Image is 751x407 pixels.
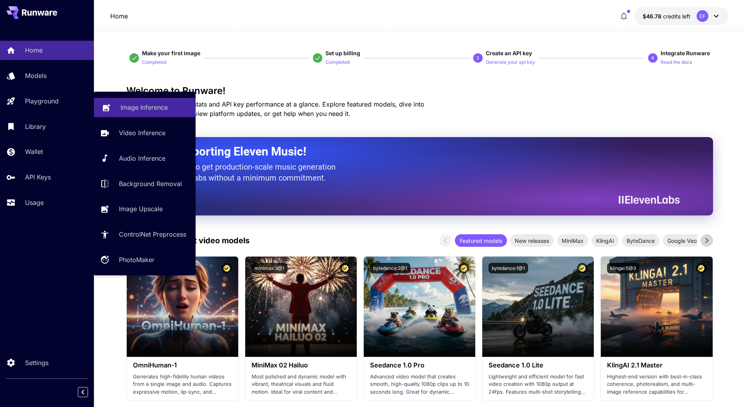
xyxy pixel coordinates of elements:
[643,13,663,20] span: $46.78
[126,85,713,96] h3: Welcome to Runware!
[25,358,49,367] p: Settings
[364,257,475,357] img: alt
[370,263,410,273] button: bytedance:2@1
[146,144,674,159] h2: Now Supporting Eleven Music!
[25,71,47,80] p: Models
[120,103,168,112] p: Image Inference
[661,59,692,66] p: Read the docs
[325,59,350,66] p: Completed
[663,237,701,245] span: Google Veo
[84,385,94,399] div: Collapse sidebar
[94,149,196,168] a: Audio Inference
[489,362,588,369] h3: Seedance 1.0 Lite
[133,373,232,396] p: Generates high-fidelity human videos from a single image and audio. Captures expressive motion, l...
[622,237,659,245] span: ByteDance
[370,373,469,396] p: Advanced video model that creates smooth, high-quality 1080p clips up to 10 seconds long. Great f...
[25,122,46,131] p: Library
[94,98,196,117] a: Image Inference
[651,54,654,62] p: 4
[489,263,528,273] button: bytedance:1@1
[94,174,196,193] a: Background Removal
[489,373,588,396] p: Lightweight and efficient model for fast video creation with 1080p output at 24fps. Features mult...
[635,7,729,25] button: $46.7784
[510,237,554,245] span: New releases
[119,255,155,264] p: PhotoMaker
[577,263,588,273] button: Certified Model – Vetted for best performance and includes a commercial license.
[94,123,196,143] a: Video Inference
[486,59,535,66] p: Generate your api key
[119,128,165,137] p: Video Inference
[133,362,232,369] h3: OmniHuman‑1
[25,45,43,55] p: Home
[252,263,287,273] button: minimax:3@1
[607,373,706,396] p: Highest-end version with best-in-class coherence, photorealism, and multi-image reference capabil...
[25,96,59,106] p: Playground
[245,257,357,357] img: alt
[94,250,196,270] a: PhotoMaker
[142,50,200,56] span: Make your first image
[142,59,166,66] p: Completed
[476,54,479,62] p: 3
[110,11,128,21] p: Home
[370,362,469,369] h3: Seedance 1.0 Pro
[458,263,469,273] button: Certified Model – Vetted for best performance and includes a commercial license.
[25,147,43,156] p: Wallet
[94,225,196,244] a: ControlNet Preprocess
[94,199,196,219] a: Image Upscale
[146,161,341,183] p: The only way to get production-scale music generation from Eleven Labs without a minimum commitment.
[455,237,507,245] span: Featured models
[126,100,424,118] span: Check out your usage stats and API key performance at a glance. Explore featured models, dive int...
[252,373,350,396] p: Most polished and dynamic model with vibrant, theatrical visuals and fluid motion. Ideal for vira...
[119,230,186,239] p: ControlNet Preprocess
[697,10,708,22] div: EF
[601,257,712,357] img: alt
[25,198,44,207] p: Usage
[696,263,706,273] button: Certified Model – Vetted for best performance and includes a commercial license.
[78,387,88,397] button: Collapse sidebar
[607,263,639,273] button: klingai:5@3
[119,204,163,213] p: Image Upscale
[110,11,128,21] nav: breadcrumb
[252,362,350,369] h3: MiniMax 02 Hailuo
[486,50,532,56] span: Create an API key
[127,257,238,357] img: alt
[557,237,588,245] span: MiniMax
[661,50,710,56] span: Integrate Runware
[325,50,360,56] span: Set up billing
[119,179,182,188] p: Background Removal
[663,13,690,20] span: credits left
[607,362,706,369] h3: KlingAI 2.1 Master
[221,263,232,273] button: Certified Model – Vetted for best performance and includes a commercial license.
[25,172,51,182] p: API Keys
[482,257,594,357] img: alt
[643,12,690,20] div: $46.7784
[340,263,350,273] button: Certified Model – Vetted for best performance and includes a commercial license.
[591,237,619,245] span: KlingAI
[119,154,165,163] p: Audio Inference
